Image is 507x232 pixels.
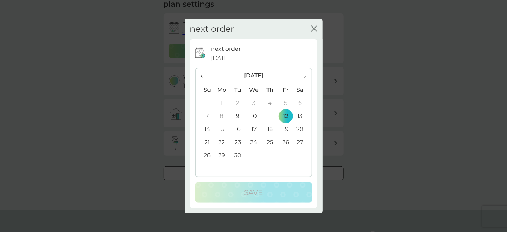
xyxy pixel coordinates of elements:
th: We [246,83,262,97]
td: 19 [278,123,294,136]
span: › [299,68,306,83]
td: 22 [214,136,230,149]
td: 8 [214,109,230,123]
td: 5 [278,96,294,109]
td: 23 [230,136,246,149]
th: Tu [230,83,246,97]
td: 30 [230,149,246,162]
td: 13 [294,109,311,123]
td: 2 [230,96,246,109]
td: 6 [294,96,311,109]
td: 3 [246,96,262,109]
h2: next order [190,24,235,34]
th: Fr [278,83,294,97]
td: 27 [294,136,311,149]
td: 10 [246,109,262,123]
td: 12 [278,109,294,123]
td: 26 [278,136,294,149]
td: 25 [262,136,278,149]
td: 9 [230,109,246,123]
td: 11 [262,109,278,123]
th: Mo [214,83,230,97]
th: [DATE] [214,68,294,83]
td: 29 [214,149,230,162]
td: 24 [246,136,262,149]
th: Th [262,83,278,97]
td: 1 [214,96,230,109]
td: 16 [230,123,246,136]
td: 28 [196,149,214,162]
td: 18 [262,123,278,136]
td: 15 [214,123,230,136]
span: [DATE] [211,54,230,63]
td: 21 [196,136,214,149]
td: 4 [262,96,278,109]
th: Su [196,83,214,97]
td: 7 [196,109,214,123]
button: Save [195,182,312,203]
button: close [311,25,317,33]
td: 20 [294,123,311,136]
th: Sa [294,83,311,97]
td: 17 [246,123,262,136]
p: Save [244,187,263,198]
span: ‹ [201,68,208,83]
td: 14 [196,123,214,136]
p: next order [211,44,241,54]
